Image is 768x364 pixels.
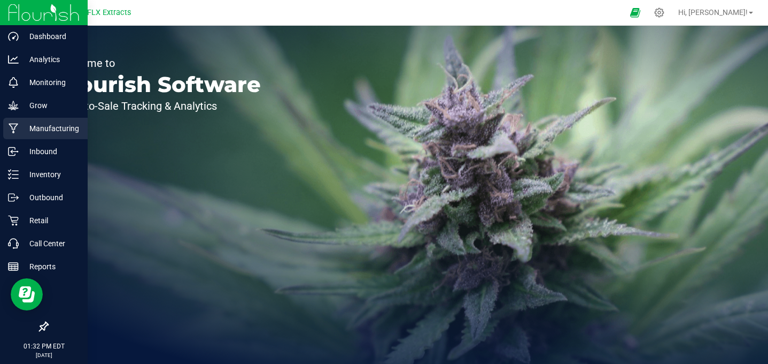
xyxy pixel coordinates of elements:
inline-svg: Inventory [8,169,19,180]
p: 01:32 PM EDT [5,342,83,351]
inline-svg: Inbound [8,146,19,157]
p: Monitoring [19,76,83,89]
span: Open Ecommerce Menu [623,2,647,23]
p: Seed-to-Sale Tracking & Analytics [58,101,261,111]
inline-svg: Retail [8,215,19,226]
p: Welcome to [58,58,261,69]
inline-svg: Reports [8,261,19,272]
p: Grow [19,99,83,112]
p: Dashboard [19,30,83,43]
inline-svg: Outbound [8,192,19,203]
inline-svg: Call Center [8,238,19,249]
p: Outbound [19,191,83,204]
span: FLX Extracts [87,8,131,17]
iframe: Resource center [11,278,43,310]
p: Call Center [19,237,83,250]
p: Inbound [19,145,83,158]
div: Manage settings [653,7,666,18]
span: Hi, [PERSON_NAME]! [678,8,748,17]
p: Reports [19,260,83,273]
p: Retail [19,214,83,227]
p: Manufacturing [19,122,83,135]
p: Inventory [19,168,83,181]
inline-svg: Monitoring [8,77,19,88]
p: Flourish Software [58,74,261,95]
inline-svg: Grow [8,100,19,111]
inline-svg: Dashboard [8,31,19,42]
p: [DATE] [5,351,83,359]
inline-svg: Analytics [8,54,19,65]
inline-svg: Manufacturing [8,123,19,134]
p: Analytics [19,53,83,66]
